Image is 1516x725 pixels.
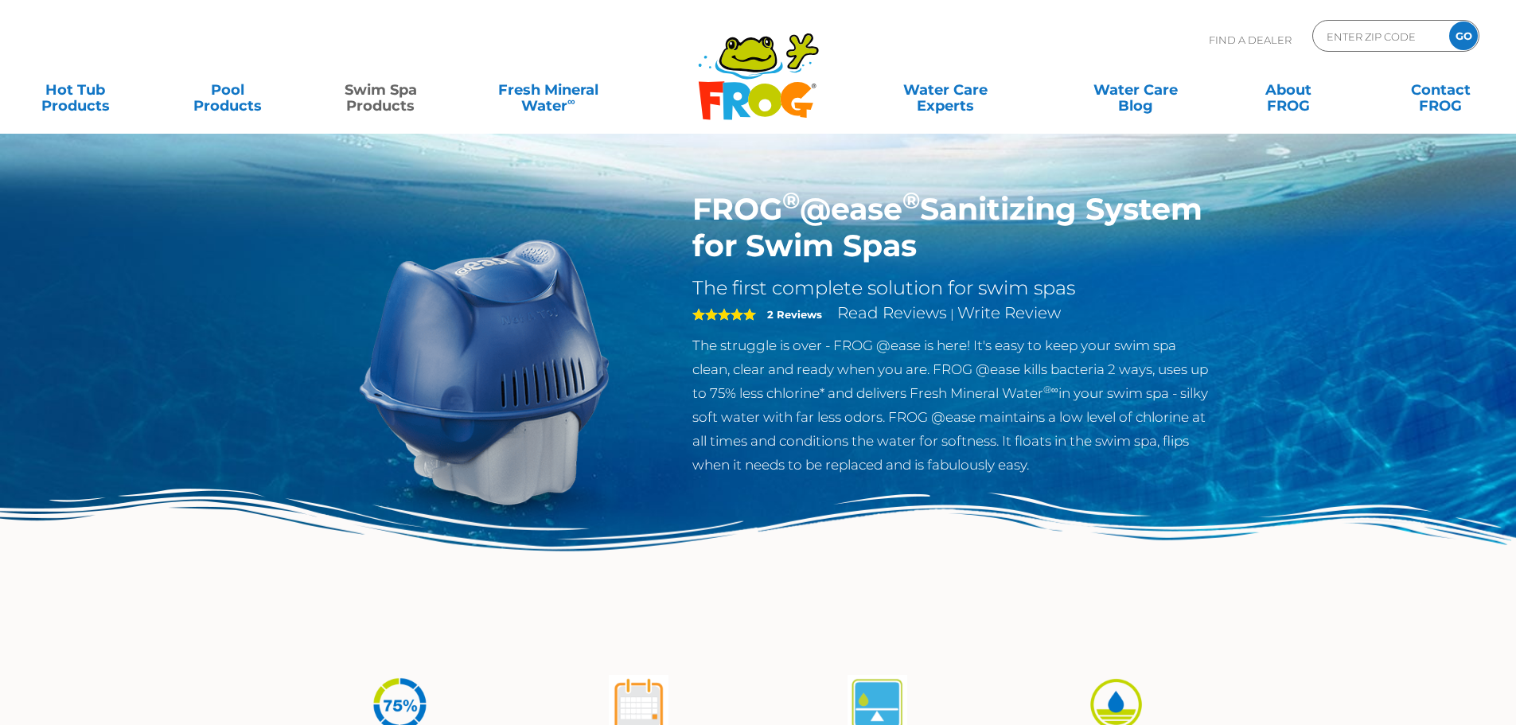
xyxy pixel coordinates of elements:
[692,333,1212,477] p: The struggle is over - FROG @ease is here! It's easy to keep your swim spa clean, clear and ready...
[1382,74,1500,106] a: ContactFROG
[849,74,1042,106] a: Water CareExperts
[902,186,920,214] sup: ®
[1325,25,1432,48] input: Zip Code Form
[1209,20,1292,60] p: Find A Dealer
[474,74,622,106] a: Fresh MineralWater∞
[950,306,954,322] span: |
[1076,74,1194,106] a: Water CareBlog
[305,191,669,555] img: ss-@ease-hero.png
[692,191,1212,264] h1: FROG @ease Sanitizing System for Swim Spas
[169,74,287,106] a: PoolProducts
[16,74,134,106] a: Hot TubProducts
[957,303,1061,322] a: Write Review
[692,308,756,321] span: 5
[837,303,947,322] a: Read Reviews
[1449,21,1478,50] input: GO
[1229,74,1347,106] a: AboutFROG
[782,186,800,214] sup: ®
[322,74,440,106] a: Swim SpaProducts
[692,276,1212,300] h2: The first complete solution for swim spas
[1043,384,1058,396] sup: ®∞
[567,95,575,107] sup: ∞
[767,308,822,321] strong: 2 Reviews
